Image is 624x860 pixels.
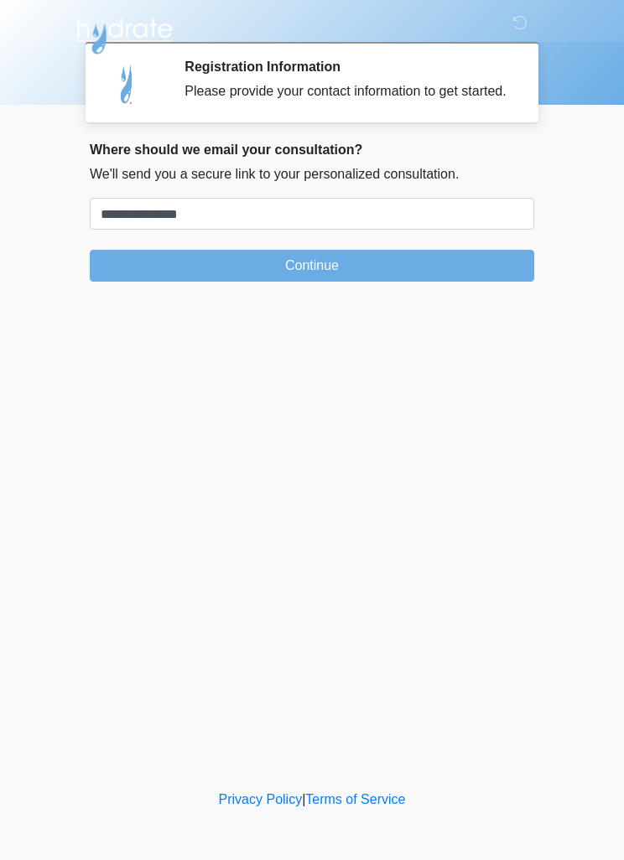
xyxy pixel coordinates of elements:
img: Hydrate IV Bar - Arcadia Logo [73,13,175,55]
a: | [302,792,305,806]
a: Terms of Service [305,792,405,806]
a: Privacy Policy [219,792,303,806]
img: Agent Avatar [102,59,153,109]
div: Please provide your contact information to get started. [185,81,509,101]
h2: Where should we email your consultation? [90,142,534,158]
p: We'll send you a secure link to your personalized consultation. [90,164,534,184]
button: Continue [90,250,534,282]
